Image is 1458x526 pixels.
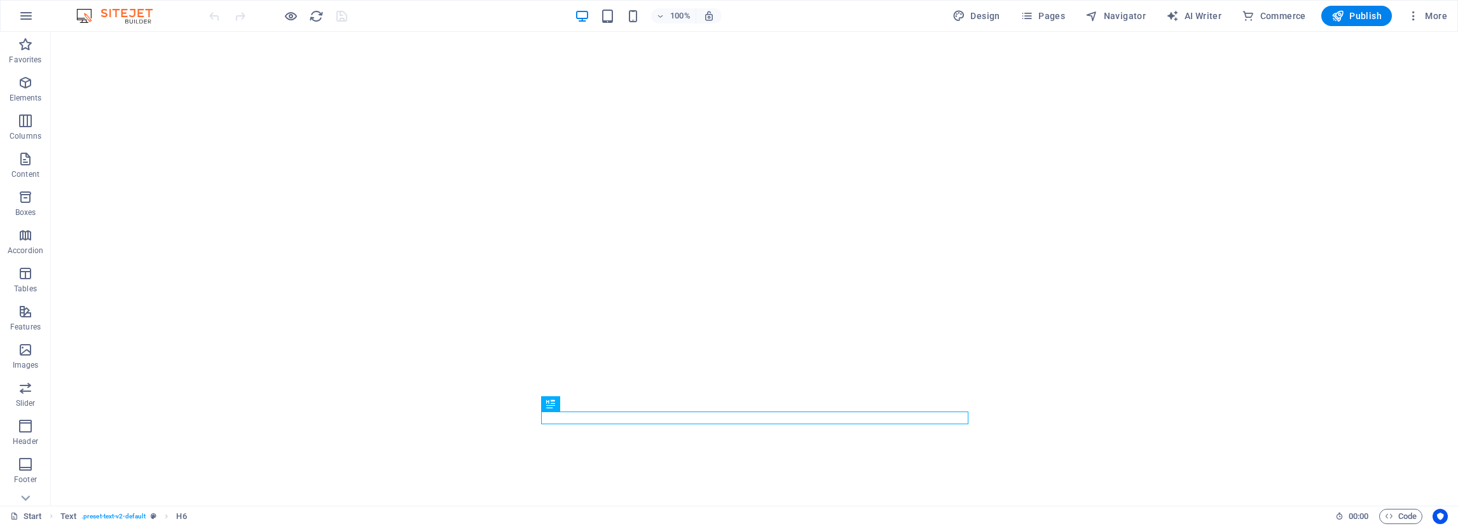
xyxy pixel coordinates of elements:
span: : [1358,511,1359,521]
h6: Session time [1335,509,1369,524]
span: Click to select. Double-click to edit [60,509,76,524]
p: Footer [14,474,37,485]
p: Columns [10,131,41,141]
span: Navigator [1085,10,1146,22]
p: Tables [14,284,37,294]
span: Code [1385,509,1417,524]
span: Design [953,10,1000,22]
i: On resize automatically adjust zoom level to fit chosen device. [703,10,715,22]
button: AI Writer [1161,6,1227,26]
i: Reload page [309,9,324,24]
p: Slider [16,398,36,408]
button: 100% [651,8,696,24]
p: Elements [10,93,42,103]
img: Editor Logo [73,8,168,24]
nav: breadcrumb [60,509,187,524]
button: More [1402,6,1452,26]
span: More [1407,10,1447,22]
span: 00 00 [1349,509,1368,524]
span: Pages [1021,10,1065,22]
span: Publish [1331,10,1382,22]
p: Boxes [15,207,36,218]
button: Click here to leave preview mode and continue editing [283,8,298,24]
p: Header [13,436,38,446]
p: Favorites [9,55,41,65]
button: Publish [1321,6,1392,26]
button: Usercentrics [1433,509,1448,524]
i: This element is a customizable preset [151,513,156,520]
p: Images [13,360,39,370]
span: . preset-text-v2-default [81,509,146,524]
span: Click to select. Double-click to edit [176,509,186,524]
p: Content [11,169,39,179]
button: reload [308,8,324,24]
button: Commerce [1237,6,1311,26]
span: Commerce [1242,10,1306,22]
button: Design [947,6,1005,26]
p: Accordion [8,246,43,256]
span: AI Writer [1166,10,1221,22]
a: Click to cancel selection. Double-click to open Pages [10,509,42,524]
button: Pages [1015,6,1070,26]
h6: 100% [670,8,691,24]
button: Navigator [1080,6,1151,26]
p: Features [10,322,41,332]
button: Code [1379,509,1422,524]
div: Design (Ctrl+Alt+Y) [947,6,1005,26]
